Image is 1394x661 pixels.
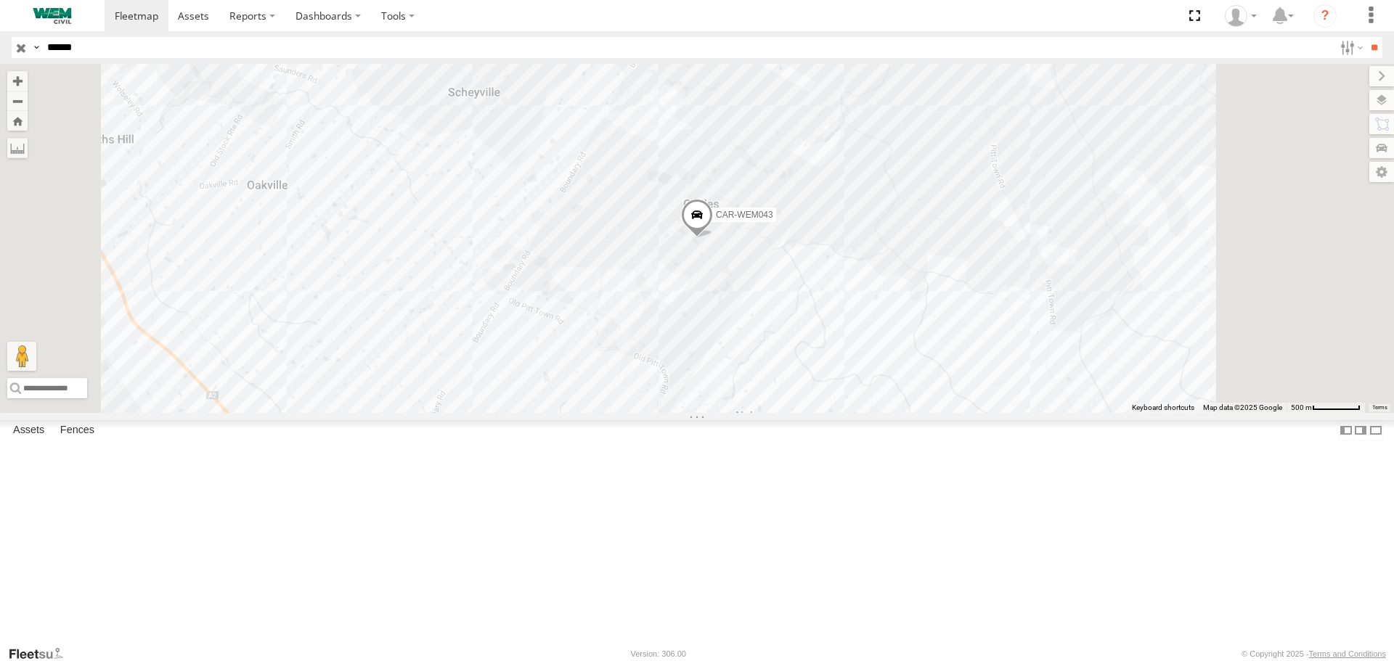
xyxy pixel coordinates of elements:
[1242,649,1386,658] div: © Copyright 2025 -
[1353,420,1368,441] label: Dock Summary Table to the Right
[53,421,102,441] label: Fences
[7,111,28,131] button: Zoom Home
[1203,403,1282,411] span: Map data ©2025 Google
[1291,403,1312,411] span: 500 m
[1369,162,1394,182] label: Map Settings
[8,646,75,661] a: Visit our Website
[1132,403,1194,413] button: Keyboard shortcuts
[7,342,36,371] button: Drag Pegman onto the map to open Street View
[7,71,28,91] button: Zoom in
[1287,403,1365,413] button: Map Scale: 500 m per 63 pixels
[30,37,42,58] label: Search Query
[1313,4,1337,28] i: ?
[716,210,773,220] span: CAR-WEM043
[1369,420,1383,441] label: Hide Summary Table
[6,421,52,441] label: Assets
[1334,37,1366,58] label: Search Filter Options
[7,138,28,158] label: Measure
[1309,649,1386,658] a: Terms and Conditions
[1220,5,1262,27] div: Robert Towne
[15,8,90,24] img: WEMCivilLogo.svg
[631,649,686,658] div: Version: 306.00
[7,91,28,111] button: Zoom out
[1372,404,1387,410] a: Terms (opens in new tab)
[1339,420,1353,441] label: Dock Summary Table to the Left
